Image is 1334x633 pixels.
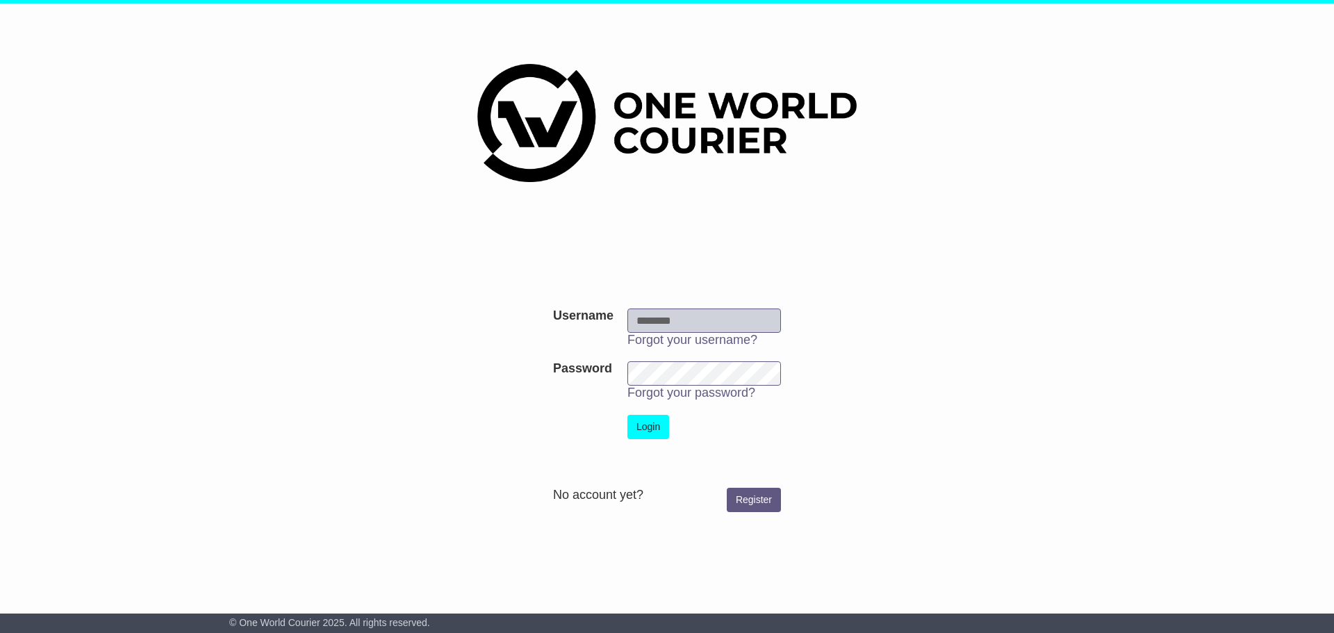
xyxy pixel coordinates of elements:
[553,361,612,377] label: Password
[477,64,857,182] img: One World
[627,386,755,400] a: Forgot your password?
[553,488,781,503] div: No account yet?
[627,415,669,439] button: Login
[727,488,781,512] a: Register
[627,333,757,347] a: Forgot your username?
[553,309,614,324] label: Username
[229,617,430,628] span: © One World Courier 2025. All rights reserved.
